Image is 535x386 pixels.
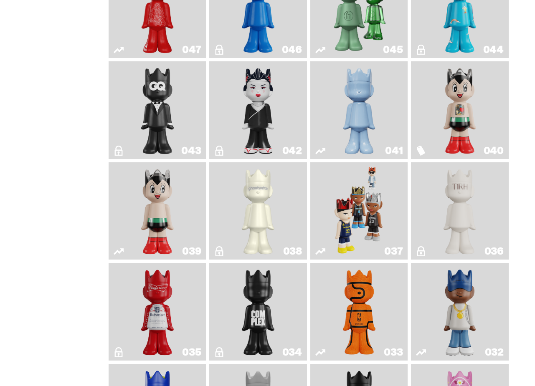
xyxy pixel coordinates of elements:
[238,65,278,156] img: Sei Less
[440,166,479,257] img: The1RoomButler
[214,266,302,357] a: Complex
[334,166,385,257] img: Game Face (2024)
[282,146,302,156] div: 042
[138,266,177,357] img: The King of ghosts
[282,347,302,357] div: 034
[483,45,504,55] div: 044
[484,146,504,156] div: 040
[383,45,403,55] div: 045
[182,246,201,256] div: 039
[315,266,403,357] a: Game Ball
[416,266,504,357] a: Swingman
[315,65,403,156] a: Schrödinger's ghost: Winter Blue
[440,65,479,156] img: Astro Boy (Heart)
[434,266,485,357] img: Swingman
[385,146,403,156] div: 041
[114,65,201,156] a: Black Tie
[485,347,504,357] div: 032
[340,65,379,156] img: Schrödinger's ghost: Winter Blue
[416,166,504,257] a: The1RoomButler
[214,166,302,257] a: 1A
[340,266,379,357] img: Game Ball
[416,65,504,156] a: Astro Boy (Heart)
[114,166,201,257] a: Astro Boy
[238,166,278,257] img: 1A
[214,65,302,156] a: Sei Less
[282,45,302,55] div: 046
[138,65,177,156] img: Black Tie
[384,347,403,357] div: 033
[138,166,177,257] img: Astro Boy
[238,266,278,357] img: Complex
[315,166,403,257] a: Game Face (2024)
[181,146,201,156] div: 043
[182,45,201,55] div: 047
[114,266,201,357] a: The King of ghosts
[182,347,201,357] div: 035
[484,246,504,256] div: 036
[384,246,403,256] div: 037
[283,246,302,256] div: 038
